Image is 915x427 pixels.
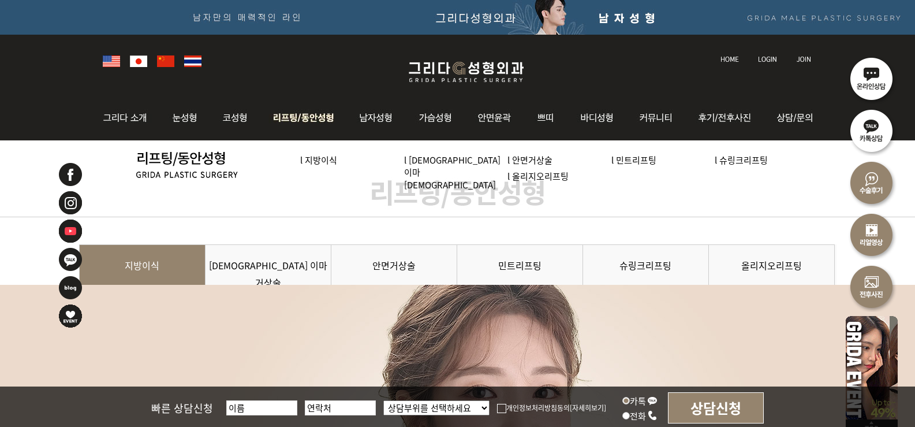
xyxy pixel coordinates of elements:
[184,55,201,67] img: global_thailand.png
[79,244,206,297] a: 지방이식
[846,312,898,419] img: 이벤트
[103,55,120,67] img: global_usa.png
[157,55,174,67] img: global_china.png
[570,403,606,413] a: [자세히보기]
[525,95,567,140] img: 쁘띠
[58,247,83,272] img: 카카오톡
[846,260,898,312] img: 수술전후사진
[767,95,819,140] img: 상담/문의
[715,154,768,166] a: l 슈링크리프팅
[720,56,739,62] img: home_text.jpg
[507,170,569,182] a: l 올리지오리프팅
[507,154,552,166] a: l 안면거상술
[622,410,658,422] label: 전화
[611,154,656,166] a: l 민트리프팅
[58,162,83,187] img: 페이스북
[97,95,159,140] img: 그리다소개
[846,104,898,156] img: 카톡상담
[159,95,211,140] img: 눈성형
[668,392,764,424] input: 상담신청
[457,244,583,297] a: 민트리프팅
[796,56,811,62] img: join_text.jpg
[300,154,337,166] a: l 지방이식
[758,56,777,62] img: login_text.jpg
[465,95,525,140] img: 안면윤곽
[151,400,213,415] span: 빠른 상담신청
[211,95,260,140] img: 코성형
[622,397,630,404] input: 카톡
[647,410,658,421] img: call_icon.png
[846,52,898,104] img: 온라인상담
[130,55,147,67] img: global_japan.png
[406,95,465,140] img: 가슴성형
[497,403,570,413] label: 개인정보처리방침동의
[331,244,457,297] a: 안면거상술
[206,244,331,297] a: [DEMOGRAPHIC_DATA] 이마거상술
[647,395,658,406] img: kakao_icon.png
[627,95,686,140] img: 커뮤니티
[58,190,83,216] img: 인스타그램
[622,412,630,419] input: 전화
[136,151,238,178] img: 동안성형
[567,95,627,140] img: 바디성형
[226,400,297,415] input: 이름
[260,95,348,140] img: 동안성형
[58,275,83,300] img: 네이버블로그
[348,95,406,140] img: 남자성형
[497,404,506,413] img: checkbox.png
[846,156,898,208] img: 수술후기
[58,303,83,329] img: 이벤트
[583,244,709,297] a: 슈링크리프팅
[709,244,835,297] a: 올리지오리프팅
[305,400,376,415] input: 연락처
[397,58,535,86] img: 그리다성형외과
[622,395,658,407] label: 카톡
[404,154,501,191] a: l [DEMOGRAPHIC_DATA] 이마[DEMOGRAPHIC_DATA]
[686,95,767,140] img: 후기/전후사진
[846,208,898,260] img: 리얼영상
[58,218,83,244] img: 유투브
